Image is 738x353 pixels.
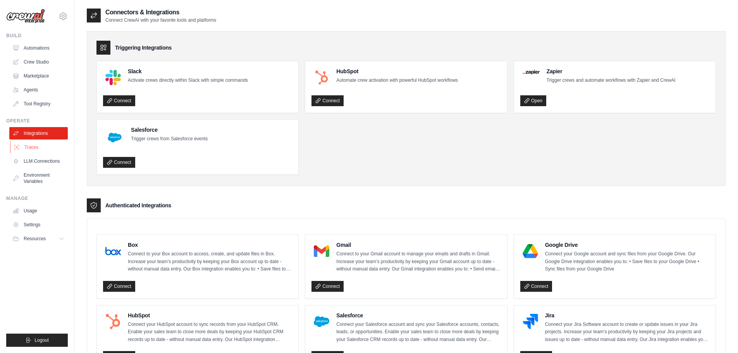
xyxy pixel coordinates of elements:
p: Trigger crews and automate workflows with Zapier and CrewAI [547,77,676,84]
a: Settings [9,219,68,231]
img: Salesforce Logo [105,128,124,147]
h4: Gmail [336,241,501,249]
h4: Box [128,241,292,249]
button: Resources [9,232,68,245]
img: HubSpot Logo [105,314,121,329]
a: Connect [103,157,135,168]
a: Crew Studio [9,56,68,68]
p: Connect your HubSpot account to sync records from your HubSpot CRM. Enable your sales team to clo... [128,321,292,344]
h4: HubSpot [128,312,292,319]
h4: Salesforce [131,126,208,134]
a: Connect [311,95,344,106]
a: Open [520,95,546,106]
div: Operate [6,118,68,124]
h4: Zapier [547,67,676,75]
h4: Google Drive [545,241,709,249]
p: Connect to your Gmail account to manage your emails and drafts in Gmail. Increase your team’s pro... [336,250,501,273]
a: Connect [103,281,135,292]
a: Connect [311,281,344,292]
h4: Salesforce [336,312,501,319]
h3: Authenticated Integrations [105,201,171,209]
p: Connect your Google account and sync files from your Google Drive. Our Google Drive integration e... [545,250,709,273]
a: Connect [103,95,135,106]
h4: Slack [128,67,248,75]
img: Logo [6,9,45,24]
img: Gmail Logo [314,243,329,259]
img: HubSpot Logo [314,70,329,85]
a: Automations [9,42,68,54]
p: Connect your Salesforce account and sync your Salesforce accounts, contacts, leads, or opportunit... [336,321,501,344]
h4: Jira [545,312,709,319]
span: Resources [24,236,46,242]
a: Connect [520,281,552,292]
div: Build [6,33,68,39]
p: Connect to your Box account to access, create, and update files in Box. Increase your team’s prod... [128,250,292,273]
p: Trigger crews from Salesforce events [131,135,208,143]
a: LLM Connections [9,155,68,167]
h4: HubSpot [336,67,458,75]
p: Automate crew activation with powerful HubSpot workflows [336,77,458,84]
img: Box Logo [105,243,121,259]
a: Integrations [9,127,68,139]
img: Slack Logo [105,70,121,85]
button: Logout [6,334,68,347]
a: Tool Registry [9,98,68,110]
p: Connect CrewAI with your favorite tools and platforms [105,17,216,23]
div: Manage [6,195,68,201]
img: Zapier Logo [523,70,540,74]
img: Jira Logo [523,314,538,329]
a: Usage [9,205,68,217]
a: Agents [9,84,68,96]
a: Marketplace [9,70,68,82]
p: Connect your Jira Software account to create or update issues in your Jira projects. Increase you... [545,321,709,344]
a: Environment Variables [9,169,68,188]
img: Salesforce Logo [314,314,329,329]
h3: Triggering Integrations [115,44,172,52]
h2: Connectors & Integrations [105,8,216,17]
p: Activate crews directly within Slack with simple commands [128,77,248,84]
a: Traces [10,141,69,153]
img: Google Drive Logo [523,243,538,259]
span: Logout [34,337,49,343]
